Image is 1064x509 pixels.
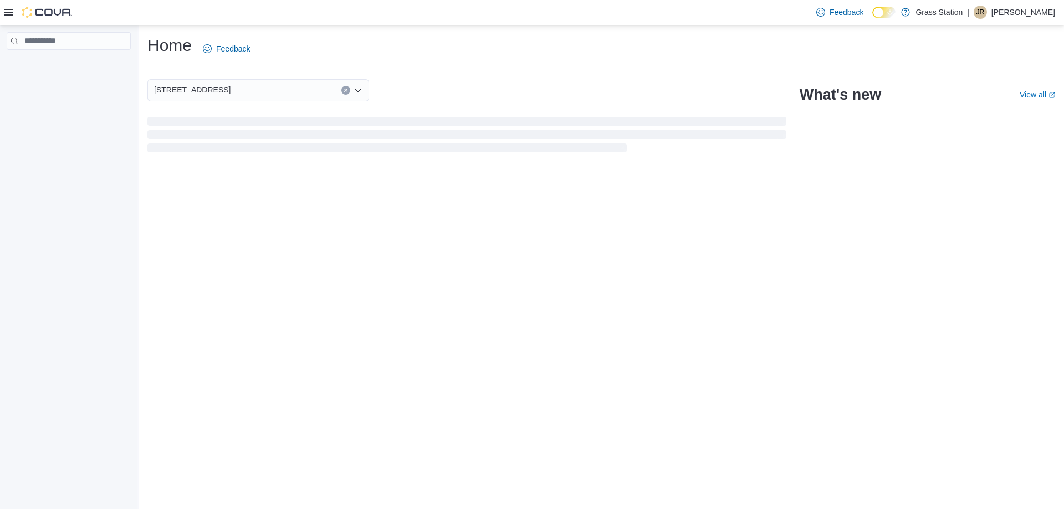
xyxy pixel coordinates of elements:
h2: What's new [800,86,881,104]
span: Feedback [216,43,250,54]
svg: External link [1048,92,1055,99]
span: Dark Mode [872,18,873,19]
h1: Home [147,34,192,56]
a: View allExternal link [1020,90,1055,99]
div: Justin Raminelli [974,6,987,19]
span: [STREET_ADDRESS] [154,83,231,96]
a: Feedback [812,1,868,23]
span: Loading [147,119,786,155]
p: Grass Station [915,6,963,19]
span: JR [976,6,985,19]
a: Feedback [198,38,254,60]
input: Dark Mode [872,7,896,18]
p: | [967,6,969,19]
img: Cova [22,7,72,18]
nav: Complex example [7,52,131,79]
button: Clear input [341,86,350,95]
span: Feedback [830,7,863,18]
p: [PERSON_NAME] [991,6,1055,19]
button: Open list of options [354,86,362,95]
